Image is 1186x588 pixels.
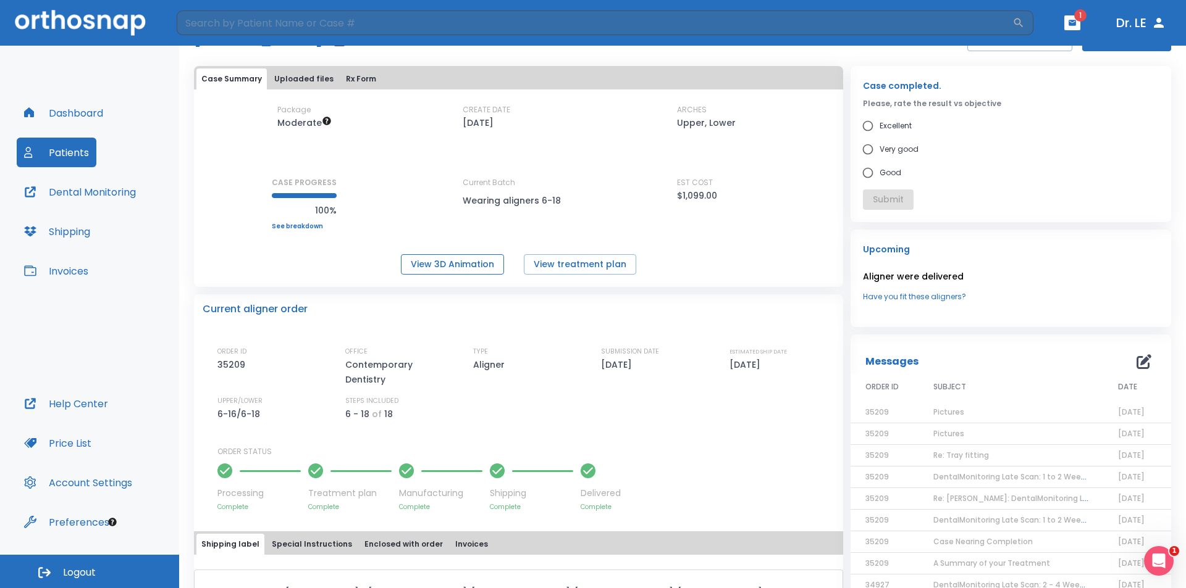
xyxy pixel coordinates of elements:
p: Complete [308,502,392,511]
p: Aligner [473,357,509,372]
span: 1 [1074,9,1087,22]
p: Aligner were delivered [863,269,1159,284]
button: View 3D Animation [401,254,504,275]
span: 1 [1169,546,1179,556]
button: Price List [17,428,99,458]
p: Please, rate the result vs objective [863,98,1159,109]
p: EST COST [677,177,713,188]
p: Shipping [490,487,573,500]
span: Very good [880,142,919,157]
img: Orthosnap [15,10,146,35]
span: Logout [63,566,96,579]
button: Preferences [17,507,117,537]
button: Help Center [17,389,116,418]
p: SUBMISSION DATE [601,346,659,357]
span: Pictures [933,428,964,439]
a: See breakdown [272,223,337,230]
h1: [PERSON_NAME] [194,31,323,46]
p: [DATE] [730,357,765,372]
span: ORDER ID [865,381,899,392]
p: Treatment plan [308,487,392,500]
button: Shipping label [196,534,264,555]
span: SUBJECT [933,381,966,392]
span: [DATE] [1118,558,1145,568]
button: View treatment plan [524,254,636,275]
button: Dental Monitoring [17,177,143,207]
span: 35209 [865,515,889,525]
button: Account Settings [17,468,140,497]
div: tabs [196,534,841,555]
span: [DATE] [1118,515,1145,525]
p: [DATE] [463,115,494,130]
p: 35209 [217,357,250,372]
span: A Summary of your Treatment [933,558,1050,568]
span: 35209 [865,471,889,482]
button: Dashboard [17,98,111,128]
p: 18 [384,407,393,421]
iframe: Intercom live chat [1144,546,1174,576]
span: Case Nearing Completion [933,536,1033,547]
p: ORDER STATUS [217,446,835,457]
span: 35209 [865,407,889,417]
p: Complete [581,502,621,511]
p: UPPER/LOWER [217,395,263,407]
p: ORDER ID [217,346,246,357]
p: STEPS INCLUDED [345,395,398,407]
span: Good [880,165,901,180]
div: tabs [196,68,841,89]
p: Package [277,104,311,115]
span: [DATE] [1118,428,1145,439]
span: 35209 [865,428,889,439]
p: 6-16/6-18 [217,407,264,421]
span: [DATE] [1118,471,1145,482]
p: $1,099.00 [677,188,717,203]
span: [DATE] [1118,450,1145,460]
button: Enclosed with order [360,534,448,555]
button: Uploaded files [269,68,339,89]
p: ESTIMATED SHIP DATE [730,346,787,357]
p: OFFICE [345,346,368,357]
input: Search by Patient Name or Case # [177,10,1012,35]
p: Complete [217,502,301,511]
span: DentalMonitoring Late Scan: 1 to 2 Weeks Notification [933,515,1136,525]
span: 35209 [865,536,889,547]
p: Current Batch [463,177,574,188]
p: [DATE] [601,357,636,372]
div: Tooltip anchor [107,516,118,528]
p: Delivered [581,487,621,500]
span: 35209 [865,558,889,568]
p: TYPE [473,346,488,357]
button: Shipping [17,217,98,246]
button: Rx Form [341,68,381,89]
p: Complete [490,502,573,511]
span: DentalMonitoring Late Scan: 1 to 2 Weeks Notification [933,471,1136,482]
p: Wearing aligners 6-18 [463,193,574,208]
p: Contemporary Dentistry [345,357,450,387]
p: Upcoming [863,242,1159,257]
p: Upper, Lower [677,115,736,130]
a: Have you fit these aligners? [863,291,1159,302]
span: [DATE] [1118,493,1145,503]
span: Up to 20 Steps (40 aligners) [277,117,332,129]
p: CASE PROGRESS [272,177,337,188]
p: 6 - 18 [345,407,369,421]
p: Complete [399,502,482,511]
button: Special Instructions [267,534,357,555]
span: DATE [1118,381,1137,392]
p: of [372,407,382,421]
p: Current aligner order [203,302,308,317]
p: Manufacturing [399,487,482,500]
p: Case completed. [863,78,1159,93]
button: Patients [17,138,96,167]
p: ARCHES [677,104,707,115]
button: Dr. LE [1111,12,1171,34]
span: [DATE] [1118,536,1145,547]
p: Processing [217,487,301,500]
button: Case Summary [196,68,267,89]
